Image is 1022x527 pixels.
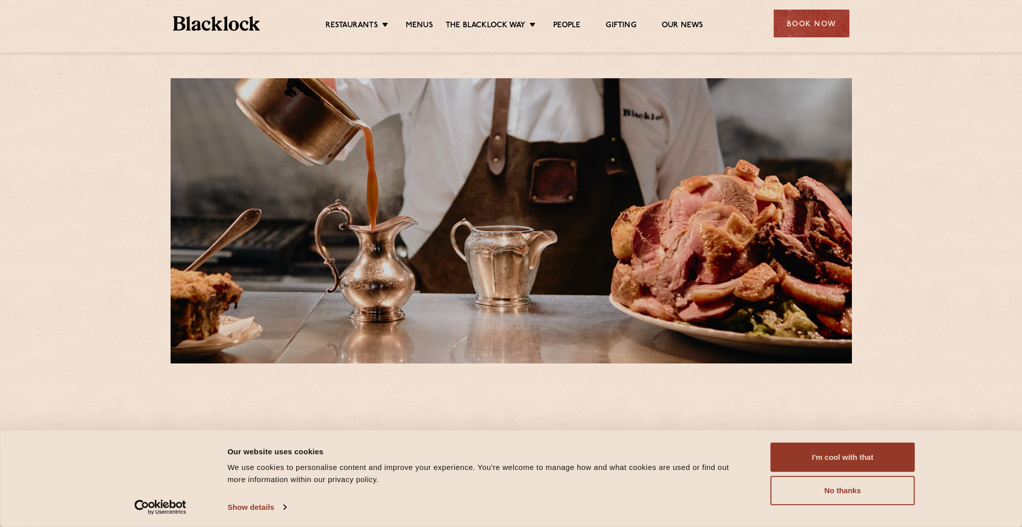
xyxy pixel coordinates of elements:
a: Restaurants [326,21,378,32]
div: We use cookies to personalise content and improve your experience. You're welcome to manage how a... [228,461,748,486]
a: Show details [228,500,286,515]
button: I'm cool with that [771,443,915,472]
a: Our News [662,21,704,32]
img: BL_Textured_Logo-footer-cropped.svg [173,16,260,31]
a: People [553,21,580,32]
a: Usercentrics Cookiebot - opens in a new window [116,500,204,515]
div: Our website uses cookies [228,445,748,457]
a: Menus [406,21,433,32]
div: Book Now [774,10,849,37]
a: Gifting [606,21,636,32]
a: The Blacklock Way [446,21,525,32]
button: No thanks [771,476,915,505]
